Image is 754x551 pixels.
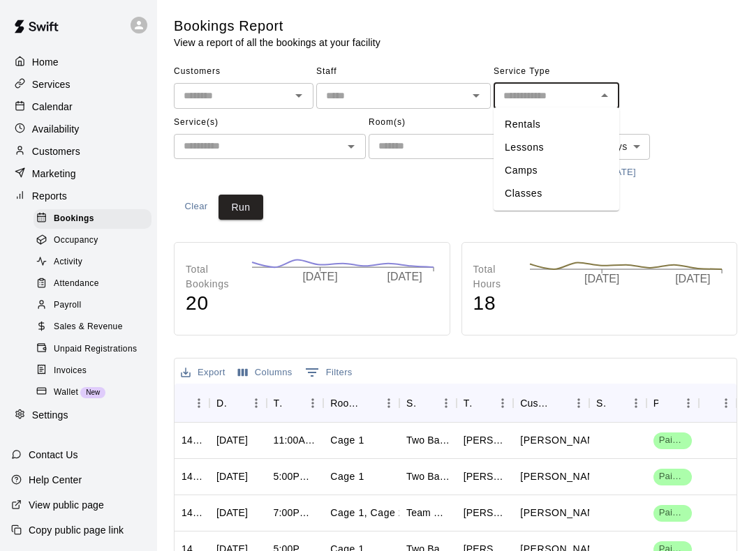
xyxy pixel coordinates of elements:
[175,384,209,423] div: ID
[267,384,324,423] div: Time
[216,469,248,483] div: Fri, Sep 12, 2025
[54,299,81,312] span: Payroll
[387,271,422,283] tspan: [DATE]
[32,144,80,158] p: Customers
[34,295,157,317] a: Payroll
[11,186,146,206] div: Reports
[464,384,473,423] div: Title
[34,340,151,359] div: Unpaid Registrations
[406,384,416,423] div: Service
[494,113,619,136] li: Rentals
[182,433,202,447] div: 1423557
[675,273,710,285] tspan: [DATE]
[464,433,507,447] div: Logan Hoffman
[513,384,589,423] div: Customers
[563,112,686,134] span: Date Range
[174,112,366,134] span: Service(s)
[399,384,457,423] div: Service
[54,255,82,269] span: Activity
[520,384,549,423] div: Customers
[11,405,146,426] div: Settings
[34,317,151,337] div: Sales & Revenue
[436,393,457,414] button: Menu
[174,17,380,36] h5: Bookings Report
[182,506,202,520] div: 1420180
[457,384,514,423] div: Title
[11,163,146,184] a: Marketing
[359,393,378,413] button: Sort
[283,393,302,413] button: Sort
[303,271,338,283] tspan: [DATE]
[653,506,692,520] span: Paid 1/1
[378,393,399,414] button: Menu
[369,112,561,134] span: Room(s)
[492,393,513,414] button: Menu
[653,434,692,447] span: Paid 1/1
[182,469,202,483] div: 1421789
[316,61,491,83] span: Staff
[494,61,619,83] span: Service Type
[330,469,364,484] p: Cage 1
[302,393,323,414] button: Menu
[653,470,692,483] span: Paid 1/1
[416,393,436,413] button: Sort
[549,393,568,413] button: Sort
[34,229,157,251] a: Occupancy
[186,292,237,316] h4: 20
[596,384,606,423] div: Staff
[34,274,151,294] div: Attendance
[406,433,450,447] div: Two Batter Cage Rental (HitTrax)
[216,506,248,520] div: Thu, Sep 11, 2025
[34,252,157,273] a: Activity
[302,361,356,384] button: Show filters
[34,296,151,315] div: Payroll
[274,433,317,447] div: 11:00AM – 11:30AM
[34,360,157,382] a: Invoices
[34,317,157,338] a: Sales & Revenue
[219,195,263,220] button: Run
[658,393,678,413] button: Sort
[29,448,78,462] p: Contact Us
[188,393,209,414] button: Menu
[32,77,71,91] p: Services
[274,469,317,483] div: 5:00PM – 6:00PM
[80,388,105,396] span: New
[473,393,492,413] button: Sort
[54,386,78,400] span: Wallet
[464,506,507,520] div: Everett Zapatka
[32,100,73,114] p: Calendar
[274,506,317,520] div: 7:00PM – 8:00PM
[520,469,605,484] p: Scott Proctor
[716,393,737,414] button: Menu
[494,136,619,159] li: Lessons
[226,393,246,413] button: Sort
[11,141,146,162] a: Customers
[626,393,646,414] button: Menu
[32,189,67,203] p: Reports
[11,52,146,73] a: Home
[595,86,614,105] button: Close
[29,498,104,512] p: View public page
[34,209,151,229] div: Bookings
[34,252,151,272] div: Activity
[34,382,157,403] a: WalletNew
[32,167,76,181] p: Marketing
[235,362,296,384] button: Select columns
[174,36,380,50] p: View a report of all the bookings at your facility
[209,384,267,423] div: Date
[11,119,146,139] a: Availability
[11,96,146,117] a: Calendar
[34,361,151,381] div: Invoices
[520,433,605,448] p: Logan Hoffman
[646,384,699,423] div: Payment
[678,393,699,414] button: Menu
[34,383,151,402] div: WalletNew
[174,61,313,83] span: Customers
[323,384,399,423] div: Rooms
[54,342,137,356] span: Unpaid Registrations
[29,523,124,537] p: Copy public page link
